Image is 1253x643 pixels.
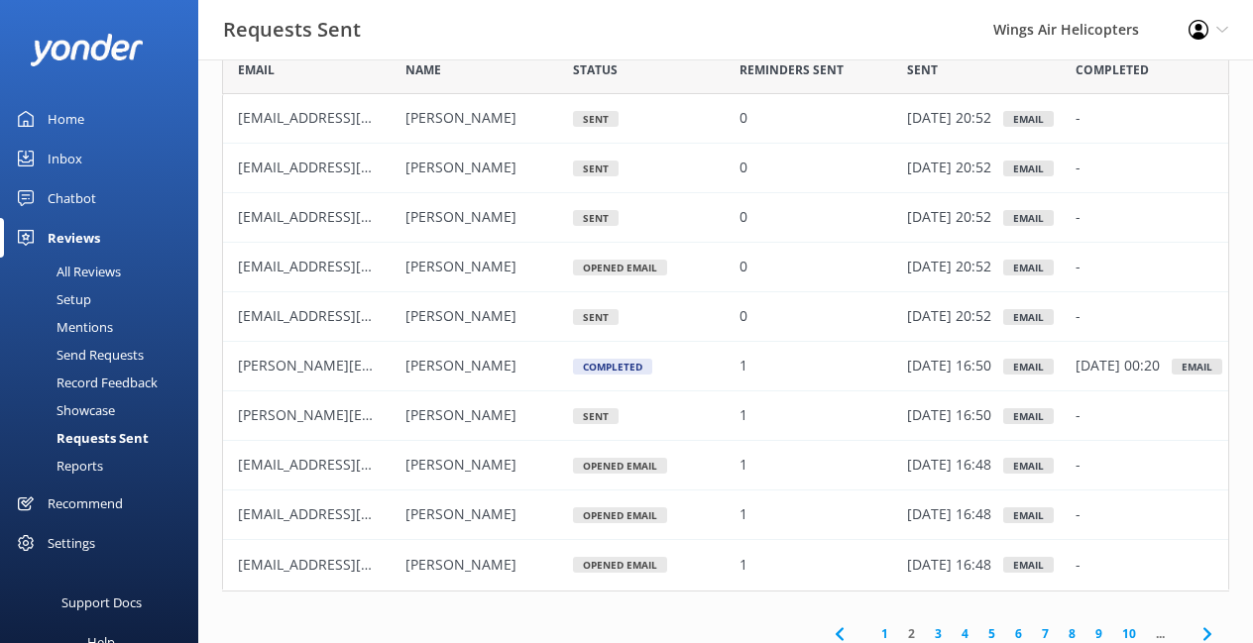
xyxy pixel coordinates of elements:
a: Record Feedback [12,369,198,396]
div: Reviews [48,218,100,258]
div: Completed [573,359,652,375]
a: Send Requests [12,341,198,369]
span: [PERSON_NAME][EMAIL_ADDRESS][PERSON_NAME][DOMAIN_NAME] [238,406,692,425]
p: - [1076,108,1081,130]
span: [EMAIL_ADDRESS][DOMAIN_NAME] [238,258,470,276]
div: row [222,441,1229,490]
span: [PERSON_NAME] [405,456,516,475]
p: 0 [740,207,747,229]
div: Sent [573,161,619,176]
div: row [222,490,1229,540]
div: Email [1003,210,1054,226]
p: [DATE] 16:48 [907,504,991,526]
span: [EMAIL_ADDRESS][DOMAIN_NAME] [238,208,470,227]
div: Email [1003,260,1054,275]
p: - [1076,554,1081,576]
div: Sent [573,408,619,424]
p: 0 [740,257,747,278]
div: row [222,391,1229,441]
a: 5 [978,624,1005,643]
p: - [1076,455,1081,477]
div: email [1172,359,1222,375]
p: [DATE] 20:52 [907,257,991,278]
span: [PERSON_NAME] [405,307,516,326]
p: [DATE] 16:50 [907,405,991,427]
div: Reports [12,452,103,480]
span: Reminders Sent [740,60,844,79]
span: [EMAIL_ADDRESS][DOMAIN_NAME] [238,505,470,524]
p: 1 [740,356,747,377]
a: 6 [1005,624,1032,643]
p: - [1076,405,1081,427]
p: [DATE] 16:50 [907,356,991,377]
span: [PERSON_NAME] [405,109,516,128]
div: Showcase [12,396,115,424]
div: Opened Email [573,557,667,573]
div: Inbox [48,139,82,178]
div: Email [1003,309,1054,325]
div: row [222,193,1229,243]
a: 7 [1032,624,1059,643]
p: [DATE] 16:48 [907,455,991,477]
div: Home [48,99,84,139]
span: Status [573,60,618,79]
span: [EMAIL_ADDRESS][DOMAIN_NAME] [238,555,470,574]
span: [PERSON_NAME] [405,357,516,375]
div: Mentions [12,313,113,341]
div: grid [222,94,1229,589]
a: All Reviews [12,258,198,285]
span: [PERSON_NAME] [405,505,516,524]
h3: Requests Sent [223,14,361,46]
p: 1 [740,504,747,526]
p: 0 [740,306,747,328]
a: Reports [12,452,198,480]
a: Setup [12,285,198,313]
div: Recommend [48,483,123,523]
p: [DATE] 20:52 [907,207,991,229]
div: Email [1003,557,1054,573]
p: 1 [740,554,747,576]
span: [EMAIL_ADDRESS][DOMAIN_NAME] [238,159,470,177]
span: [EMAIL_ADDRESS][DOMAIN_NAME] [238,456,470,475]
a: 4 [952,624,978,643]
a: 3 [925,624,952,643]
span: Sent [907,60,938,79]
p: - [1076,504,1081,526]
div: Email [1003,458,1054,474]
p: 1 [740,455,747,477]
a: 1 [871,624,898,643]
span: [PERSON_NAME] [405,208,516,227]
span: Name [405,60,441,79]
a: 2 [898,624,925,643]
div: Email [1003,161,1054,176]
img: yonder-white-logo.png [30,34,144,66]
div: Opened Email [573,260,667,275]
span: Completed [1076,60,1149,79]
p: 1 [740,405,747,427]
div: Support Docs [61,583,142,622]
p: - [1076,306,1081,328]
div: Chatbot [48,178,96,218]
div: Opened Email [573,458,667,474]
p: - [1076,257,1081,278]
div: Requests Sent [12,424,149,452]
p: 0 [740,158,747,179]
span: Email [238,60,275,79]
p: [DATE] 20:52 [907,306,991,328]
div: row [222,342,1229,391]
p: 0 [740,108,747,130]
div: row [222,540,1229,589]
div: Sent [573,111,619,127]
p: - [1076,207,1081,229]
a: 9 [1085,624,1112,643]
a: 10 [1112,624,1146,643]
div: Send Requests [12,341,144,369]
div: row [222,243,1229,292]
div: Settings [48,523,95,563]
p: [DATE] 20:52 [907,108,991,130]
a: 8 [1059,624,1085,643]
span: [EMAIL_ADDRESS][DOMAIN_NAME] [238,307,470,326]
div: Sent [573,210,619,226]
a: Requests Sent [12,424,198,452]
div: row [222,292,1229,342]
